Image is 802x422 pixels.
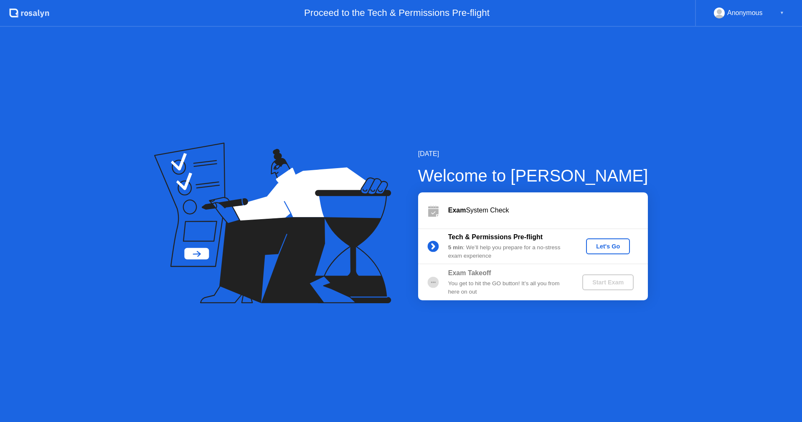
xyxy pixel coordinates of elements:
div: Start Exam [586,279,630,286]
div: Welcome to [PERSON_NAME] [418,163,648,188]
div: [DATE] [418,149,648,159]
b: Tech & Permissions Pre-flight [448,233,543,240]
b: 5 min [448,244,463,251]
b: Exam [448,207,466,214]
div: Anonymous [727,8,763,18]
div: ▼ [780,8,784,18]
b: Exam Takeoff [448,269,491,276]
div: Let's Go [589,243,627,250]
button: Let's Go [586,238,630,254]
div: : We’ll help you prepare for a no-stress exam experience [448,243,569,261]
div: You get to hit the GO button! It’s all you from here on out [448,279,569,297]
button: Start Exam [582,274,634,290]
div: System Check [448,205,648,215]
